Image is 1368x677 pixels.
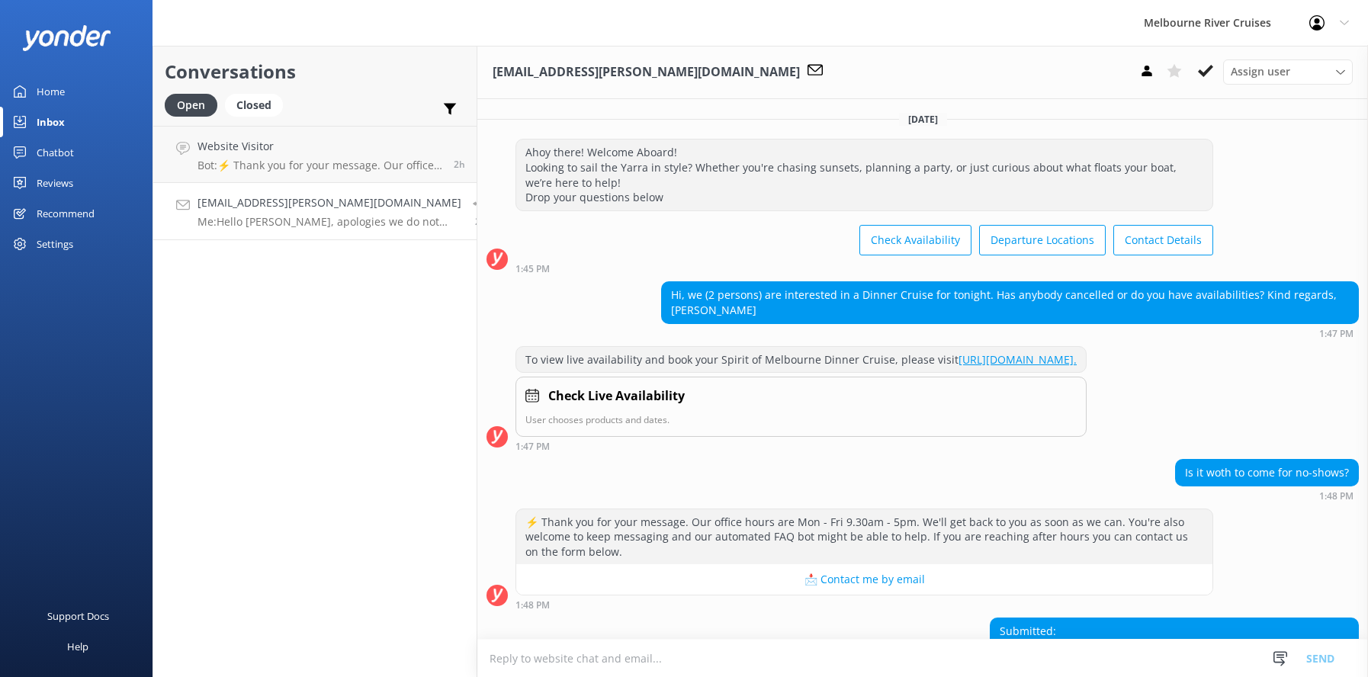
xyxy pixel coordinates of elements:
div: ⚡ Thank you for your message. Our office hours are Mon - Fri 9.30am - 5pm. We'll get back to you ... [516,509,1212,565]
span: Assign user [1231,63,1290,80]
div: Chatbot [37,137,74,168]
div: 01:48pm 20-Aug-2025 (UTC +10:00) Australia/Sydney [515,599,1213,610]
div: 01:47pm 20-Aug-2025 (UTC +10:00) Australia/Sydney [661,328,1359,338]
a: [URL][DOMAIN_NAME]. [959,352,1077,367]
div: Settings [37,229,73,259]
p: User chooses products and dates. [525,412,1077,427]
div: Hi, we (2 persons) are interested in a Dinner Cruise for tonight. Has anybody cancelled or do you... [662,282,1358,322]
h2: Conversations [165,57,465,86]
button: Contact Details [1113,225,1213,255]
div: Inbox [37,107,65,137]
p: Bot: ⚡ Thank you for your message. Our office hours are Mon - Fri 9.30am - 5pm. We'll get back to... [197,159,442,172]
h4: Website Visitor [197,138,442,155]
div: 01:45pm 20-Aug-2025 (UTC +10:00) Australia/Sydney [515,263,1213,274]
img: yonder-white-logo.png [23,25,111,50]
button: Check Availability [859,225,971,255]
a: [EMAIL_ADDRESS][PERSON_NAME][DOMAIN_NAME]Me:Hello [PERSON_NAME], apologies we do not have the din... [153,183,477,240]
strong: 1:45 PM [515,265,550,274]
div: Assign User [1223,59,1353,84]
span: [DATE] [899,113,947,126]
h4: Check Live Availability [548,387,685,406]
div: Support Docs [47,601,109,631]
span: 02:15pm 20-Aug-2025 (UTC +10:00) Australia/Sydney [454,158,465,171]
strong: 1:48 PM [1319,492,1354,501]
a: Open [165,96,225,113]
div: Open [165,94,217,117]
div: Help [67,631,88,662]
button: 📩 Contact me by email [516,564,1212,595]
div: Home [37,76,65,107]
div: Reviews [37,168,73,198]
div: To view live availability and book your Spirit of Melbourne Dinner Cruise, please visit [516,347,1086,373]
span: 01:55pm 20-Aug-2025 (UTC +10:00) Australia/Sydney [475,215,487,228]
div: Ahoy there! Welcome Aboard! Looking to sail the Yarra in style? Whether you're chasing sunsets, p... [516,140,1212,210]
h3: [EMAIL_ADDRESS][PERSON_NAME][DOMAIN_NAME] [493,63,800,82]
p: Me: Hello [PERSON_NAME], apologies we do not have the dinner cruise operating tonight. We still h... [197,215,461,229]
div: Recommend [37,198,95,229]
a: Website VisitorBot:⚡ Thank you for your message. Our office hours are Mon - Fri 9.30am - 5pm. We'... [153,126,477,183]
button: Departure Locations [979,225,1106,255]
div: Is it woth to come for no-shows? [1176,460,1358,486]
div: Closed [225,94,283,117]
div: 01:48pm 20-Aug-2025 (UTC +10:00) Australia/Sydney [1175,490,1359,501]
div: Submitted: [PERSON_NAME] [991,618,1358,659]
strong: 1:47 PM [1319,329,1354,338]
h4: [EMAIL_ADDRESS][PERSON_NAME][DOMAIN_NAME] [197,194,461,211]
a: Closed [225,96,291,113]
div: 01:47pm 20-Aug-2025 (UTC +10:00) Australia/Sydney [515,441,1087,451]
strong: 1:48 PM [515,601,550,610]
strong: 1:47 PM [515,442,550,451]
